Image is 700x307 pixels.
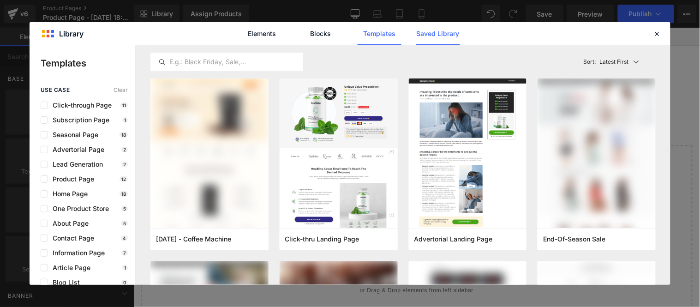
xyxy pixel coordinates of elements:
span: SUIVRE MA COMMANDE [186,40,272,48]
span: Seasonal Page [48,131,98,138]
a: Elements [240,22,284,45]
p: 12 [120,176,128,182]
p: Latest First [600,58,629,66]
summary: Recherche [498,35,519,55]
p: Templates [41,56,135,70]
button: Latest FirstSort:Latest First [580,53,656,71]
span: Contact Page [48,235,94,242]
span: À PROPOS DE NOUS [282,40,356,48]
span: Lead Generation [48,161,103,168]
input: E.g.: Black Friday, Sale,... [151,56,303,67]
span: use case [41,87,70,93]
a: SUIVRE MA COMMANDE [181,35,277,54]
a: CONTACTEZ-NOUS [361,35,438,54]
span: Sort: [584,59,596,65]
p: 1 [122,265,128,271]
a: Templates [358,22,401,45]
span: One Product Store [48,205,109,212]
span: Click-thru Landing Page [285,235,359,243]
p: 2 [121,162,128,167]
span: CONTACTEZ-NOUS [367,40,433,48]
p: 2 [121,147,128,152]
span: AUJOURD'HUI -30% SUR LES 100 PREMIÈRES COMMANDES [182,5,384,12]
span: Click-through Page [48,102,112,109]
span: Home Page [48,190,88,198]
p: 4 [121,235,128,241]
p: 18 [120,132,128,138]
span: Blog List [48,279,80,286]
span: Information Page [48,249,105,257]
span: Advertorial Landing Page [414,235,493,243]
p: 11 [120,102,128,108]
a: Explore Template [242,234,325,252]
p: 5 [121,206,128,211]
p: 18 [120,191,128,197]
span: Subscription Page [48,116,109,124]
p: 0 [121,280,128,285]
span: About Page [48,220,89,227]
a: Blocks [299,22,343,45]
p: or Drag & Drop elements from left sidebar [22,259,544,266]
p: 5 [121,221,128,226]
span: End-Of-Season Sale [543,235,605,243]
span: Product Page [48,175,94,183]
span: Article Page [48,264,90,271]
a: FRANCE DENOVE [26,27,172,62]
span: FAQ [444,40,459,48]
a: FAQ [438,35,465,54]
span: Thanksgiving - Coffee Machine [156,235,231,243]
span: Advertorial Page [48,146,104,153]
a: À PROPOS DE NOUS [277,35,361,54]
p: 1 [122,117,128,123]
span: Clear [114,87,128,93]
img: FRANCE DENOVE [30,31,168,59]
a: Saved Library [416,22,460,45]
p: 7 [121,250,128,256]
